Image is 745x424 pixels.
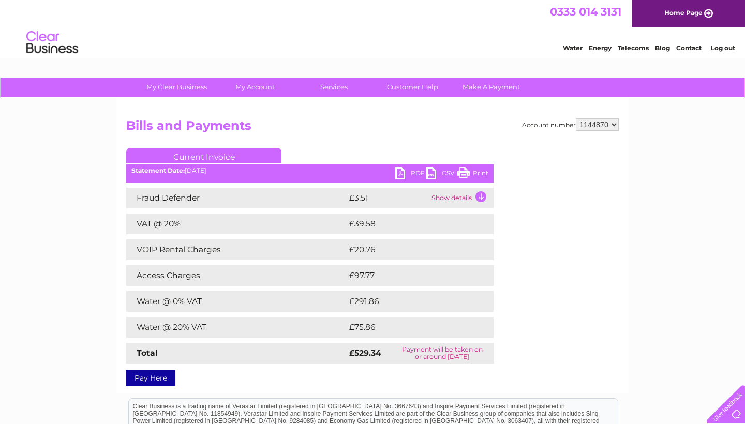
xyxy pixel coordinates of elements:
[589,44,612,52] a: Energy
[213,78,298,97] a: My Account
[126,167,494,174] div: [DATE]
[711,44,735,52] a: Log out
[457,167,488,182] a: Print
[126,370,175,386] a: Pay Here
[426,167,457,182] a: CSV
[349,348,381,358] strong: £529.34
[126,148,281,163] a: Current Invoice
[126,214,347,234] td: VAT @ 20%
[129,6,618,50] div: Clear Business is a trading name of Verastar Limited (registered in [GEOGRAPHIC_DATA] No. 3667643...
[618,44,649,52] a: Telecoms
[126,291,347,312] td: Water @ 0% VAT
[134,78,219,97] a: My Clear Business
[347,317,473,338] td: £75.86
[370,78,455,97] a: Customer Help
[347,188,429,208] td: £3.51
[137,348,158,358] strong: Total
[347,265,472,286] td: £97.77
[126,265,347,286] td: Access Charges
[126,317,347,338] td: Water @ 20% VAT
[563,44,583,52] a: Water
[126,188,347,208] td: Fraud Defender
[126,239,347,260] td: VOIP Rental Charges
[347,239,473,260] td: £20.76
[291,78,377,97] a: Services
[347,214,473,234] td: £39.58
[676,44,702,52] a: Contact
[391,343,494,364] td: Payment will be taken on or around [DATE]
[550,5,621,18] a: 0333 014 3131
[347,291,475,312] td: £291.86
[655,44,670,52] a: Blog
[449,78,534,97] a: Make A Payment
[429,188,494,208] td: Show details
[395,167,426,182] a: PDF
[26,27,79,58] img: logo.png
[522,118,619,131] div: Account number
[131,166,185,174] b: Statement Date:
[126,118,619,138] h2: Bills and Payments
